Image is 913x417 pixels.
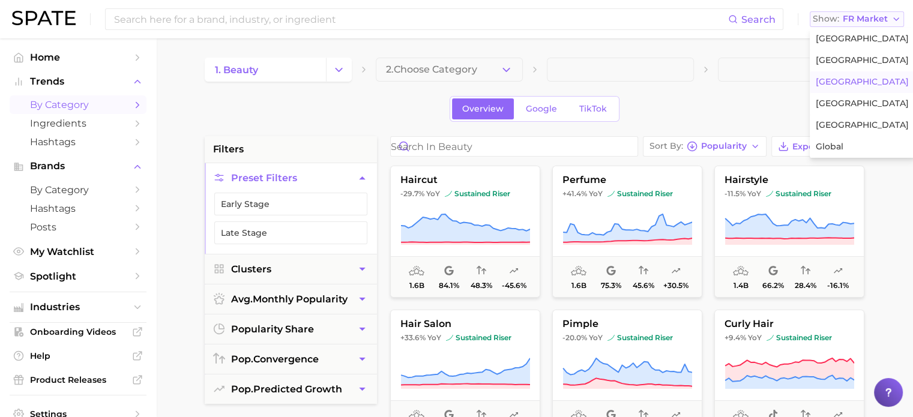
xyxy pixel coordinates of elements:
span: -16.1% [827,281,849,290]
span: sustained riser [607,333,673,343]
img: sustained riser [445,190,452,197]
span: 75.3% [601,281,621,290]
a: Product Releases [10,371,146,389]
span: pimple [553,319,702,329]
span: 1.6b [409,281,424,290]
span: Popularity [701,143,747,149]
span: sustained riser [445,189,510,199]
a: by Category [10,181,146,199]
span: [GEOGRAPHIC_DATA] [816,34,909,44]
span: FR Market [843,16,888,22]
span: YoY [426,189,440,199]
span: Hashtags [30,203,126,214]
span: convergence [231,353,319,365]
span: [GEOGRAPHIC_DATA] [816,98,909,109]
span: curly hair [715,319,864,329]
span: Sort By [649,143,683,149]
span: Posts [30,221,126,233]
span: popularity convergence: Medium Convergence [639,264,648,278]
img: sustained riser [607,334,615,341]
button: 2.Choose Category [376,58,523,82]
span: Google [526,104,557,114]
span: -11.5% [725,189,746,198]
button: Change Category [326,58,352,82]
span: filters [213,142,244,157]
input: Search here for a brand, industry, or ingredient [113,9,728,29]
span: sustained riser [446,333,511,343]
span: +41.4% [562,189,587,198]
span: Onboarding Videos [30,326,126,337]
span: Clusters [231,263,271,275]
span: popularity share: Google [444,264,454,278]
span: -45.6% [501,281,526,290]
a: Posts [10,218,146,236]
img: SPATE [12,11,76,25]
img: sustained riser [446,334,453,341]
span: average monthly popularity: Very High Popularity [409,264,424,278]
button: Export Data [771,136,865,157]
span: YoY [589,333,603,343]
span: perfume [553,175,702,185]
span: YoY [748,333,762,343]
span: My Watchlist [30,246,126,257]
span: popularity convergence: Low Convergence [801,264,810,278]
span: Hashtags [30,136,126,148]
button: Clusters [205,254,377,284]
span: monthly popularity [231,293,348,305]
span: Spotlight [30,271,126,282]
span: 48.3% [471,281,492,290]
button: avg.monthly popularity [205,284,377,314]
span: Search [741,14,776,25]
span: popularity share [231,323,314,335]
span: popularity predicted growth: Uncertain [833,264,843,278]
span: Preset Filters [231,172,297,184]
span: sustained riser [767,333,832,343]
abbr: popularity index [231,383,253,395]
span: 28.4% [795,281,816,290]
a: by Category [10,95,146,114]
abbr: average [231,293,253,305]
span: popularity predicted growth: Very Likely [671,264,681,278]
span: average monthly popularity: Very High Popularity [571,264,586,278]
button: ShowFR Market [810,11,904,27]
span: Help [30,350,126,361]
button: popularity share [205,314,377,344]
input: Search in beauty [391,137,637,156]
span: popularity share: Google [606,264,616,278]
span: YoY [747,189,761,199]
span: 1.6b [571,281,586,290]
button: perfume+41.4% YoYsustained risersustained riser1.6b75.3%45.6%+30.5% [552,166,702,298]
img: sustained riser [767,334,774,341]
span: hairstyle [715,175,864,185]
button: Late Stage [214,221,367,244]
span: average monthly popularity: Very High Popularity [733,264,749,278]
button: Preset Filters [205,163,377,193]
span: sustained riser [607,189,673,199]
img: sustained riser [607,190,615,197]
span: 84.1% [439,281,459,290]
a: Onboarding Videos [10,323,146,341]
a: 1. beauty [205,58,326,82]
a: TikTok [569,98,617,119]
span: by Category [30,184,126,196]
span: +9.4% [725,333,746,342]
span: Ingredients [30,118,126,129]
img: sustained riser [766,190,773,197]
span: Brands [30,161,126,172]
button: pop.convergence [205,344,377,374]
span: predicted growth [231,383,342,395]
span: +30.5% [663,281,689,290]
span: 2. Choose Category [386,64,477,75]
a: Help [10,347,146,365]
span: popularity predicted growth: Uncertain [509,264,519,278]
span: by Category [30,99,126,110]
span: Home [30,52,126,63]
a: Spotlight [10,267,146,286]
span: -20.0% [562,333,587,342]
span: popularity share: Google [768,264,778,278]
a: My Watchlist [10,242,146,261]
span: sustained riser [766,189,831,199]
span: Product Releases [30,374,126,385]
span: Trends [30,76,126,87]
a: Hashtags [10,199,146,218]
